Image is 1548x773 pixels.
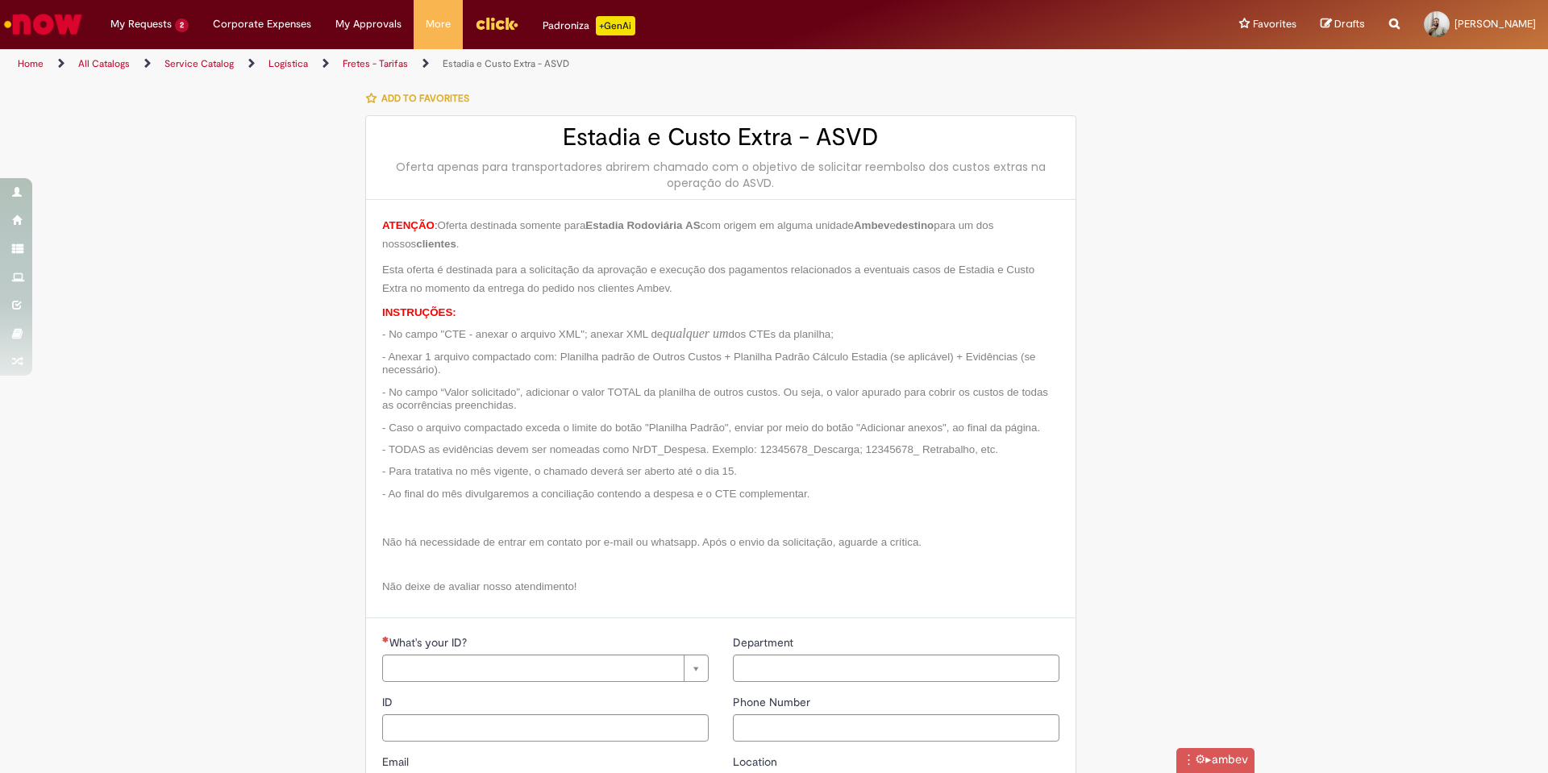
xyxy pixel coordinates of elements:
[382,488,809,500] span: - Ao final do mês divulgaremos a conciliação contendo a despesa e o CTE complementar.
[18,57,44,70] a: Home
[382,124,1059,151] h2: Estadia e Custo Extra - ASVD
[382,714,709,742] input: ID
[382,264,1034,294] span: Esta oferta é destinada para a solicitação da aprovação e execução dos pagamentos relacionados a ...
[382,536,922,548] span: Não há necessidade de entrar em contato por e-mail ou whatsapp. Após o envio da solicitação, agua...
[382,386,1048,412] span: - No campo “Valor solicitado”, adicionar o valor TOTAL da planilha de outros custos. Ou seja, o v...
[733,695,814,709] span: Phone Number
[1195,752,1205,769] span: Click to configure InstanceTag, SHIFT Click to disable
[733,754,780,769] span: Location
[213,16,311,32] span: Corporate Expenses
[896,219,934,231] span: destino
[1212,752,1248,769] span: Doubleclick to run command /pop
[2,8,85,40] img: ServiceNow
[1183,752,1195,769] div: Click an hold to drag
[382,465,737,477] span: - Para tratativa no mês vigente, o chamado deverá ser aberto até o dia 15.
[435,219,438,231] span: :
[854,219,889,231] span: Ambev
[475,11,518,35] img: click_logo_yellow_360x200.png
[382,306,456,318] span: INSTRUÇÕES:
[382,636,389,642] span: Required
[1205,752,1212,769] span: Click to execute command /tn, hold SHIFT for /vd
[389,635,470,650] span: Required - What's your ID?
[685,219,701,231] span: AS
[733,635,797,650] span: Department
[12,49,1020,79] ul: Page breadcrumbs
[335,16,402,32] span: My Approvals
[382,219,435,231] span: ATENÇÃO
[1321,17,1365,32] a: Drafts
[382,328,663,340] span: - No campo "CTE - anexar o arquivo XML"; anexar XML de
[268,57,308,70] a: Logística
[382,443,998,455] span: - TODAS as evidências devem ser nomeadas como NrDT_Despesa. Exemplo: 12345678_Descarga; 12345678_...
[443,57,569,70] a: Estadia e Custo Extra - ASVD
[733,714,1059,742] input: Phone Number
[663,326,728,340] span: qualquer um
[365,81,478,115] button: Add to favorites
[382,219,993,250] span: Oferta destinada somente para com origem em alguma unidade e para um dos nossos .
[733,655,1059,682] input: Department
[382,159,1059,191] div: Oferta apenas para transportadores abrirem chamado com o objetivo de solicitar reembolso dos cust...
[729,328,834,340] span: dos CTEs da planilha;
[343,57,408,70] a: Fretes - Tarifas
[543,16,635,35] div: Padroniza
[175,19,189,32] span: 2
[596,16,635,35] p: +GenAi
[416,238,456,250] span: clientes
[382,422,1040,434] span: - Caso o arquivo compactado exceda o limite do botão "Planilha Padrão", enviar por meio do botão ...
[1334,16,1365,31] span: Drafts
[382,580,577,592] span: Não deixe de avaliar nosso atendimento!
[382,351,1036,376] span: - Anexar 1 arquivo compactado com: Planilha padrão de Outros Custos + Planilha Padrão Cálculo Est...
[426,16,451,32] span: More
[1253,16,1296,32] span: Favorites
[164,57,234,70] a: Service Catalog
[381,92,469,105] span: Add to favorites
[382,754,412,769] span: Email
[585,219,682,231] span: Estadia Rodoviária
[110,16,172,32] span: My Requests
[382,655,709,682] a: Clear field What's your ID?
[78,57,130,70] a: All Catalogs
[1454,17,1536,31] span: [PERSON_NAME]
[382,695,396,709] span: ID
